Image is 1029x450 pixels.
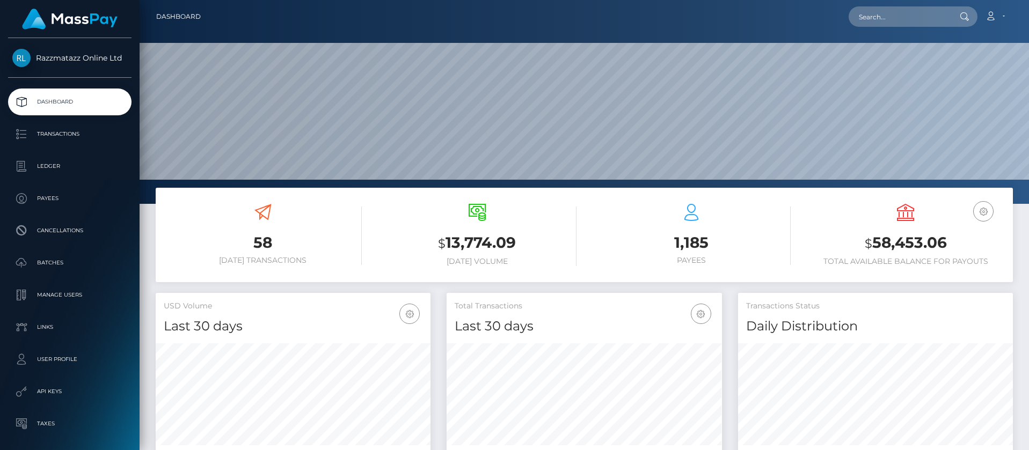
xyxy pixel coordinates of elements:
p: Taxes [12,416,127,432]
p: Ledger [12,158,127,174]
h4: Last 30 days [164,317,422,336]
p: Cancellations [12,223,127,239]
a: Dashboard [156,5,201,28]
img: MassPay Logo [22,9,118,29]
h4: Daily Distribution [746,317,1005,336]
h6: [DATE] Transactions [164,256,362,265]
p: Payees [12,190,127,206]
h3: 58 [164,232,362,253]
h3: 58,453.06 [807,232,1005,254]
h3: 1,185 [593,232,791,253]
h5: USD Volume [164,301,422,312]
h6: Total Available Balance for Payouts [807,257,1005,266]
h3: 13,774.09 [378,232,576,254]
p: Transactions [12,126,127,142]
input: Search... [849,6,950,27]
p: Manage Users [12,287,127,303]
a: Payees [8,185,132,212]
p: Links [12,319,127,335]
small: $ [865,236,872,251]
p: API Keys [12,383,127,400]
h6: [DATE] Volume [378,257,576,266]
a: Manage Users [8,282,132,308]
p: Dashboard [12,94,127,110]
a: Cancellations [8,217,132,244]
a: Taxes [8,410,132,437]
small: $ [438,236,446,251]
h5: Transactions Status [746,301,1005,312]
img: Razzmatazz Online Ltd [12,49,31,67]
h5: Total Transactions [455,301,713,312]
a: Dashboard [8,88,132,115]
h6: Payees [593,256,791,265]
p: Batches [12,255,127,271]
a: User Profile [8,346,132,373]
a: Links [8,314,132,341]
a: Transactions [8,121,132,147]
h4: Last 30 days [455,317,713,336]
a: Batches [8,249,132,276]
a: Ledger [8,153,132,180]
p: User Profile [12,351,127,367]
span: Razzmatazz Online Ltd [8,53,132,63]
a: API Keys [8,378,132,405]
